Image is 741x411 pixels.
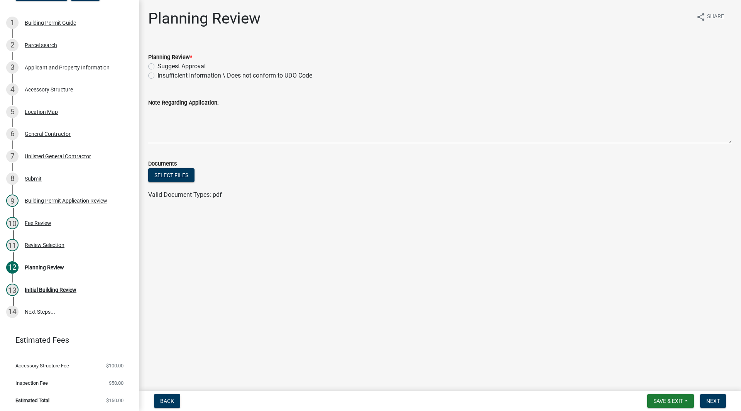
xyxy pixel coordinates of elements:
[109,381,123,386] span: $50.00
[25,242,64,248] div: Review Selection
[6,239,19,251] div: 11
[15,363,69,368] span: Accessory Structure Fee
[25,87,73,92] div: Accessory Structure
[15,398,49,403] span: Estimated Total
[6,173,19,185] div: 8
[6,61,19,74] div: 3
[157,62,206,71] label: Suggest Approval
[25,220,51,226] div: Fee Review
[6,39,19,51] div: 2
[106,363,123,368] span: $100.00
[6,150,19,162] div: 7
[157,71,312,80] label: Insufficient Information \ Does not conform to UDO Code
[707,12,724,22] span: Share
[106,398,123,403] span: $150.00
[706,398,720,404] span: Next
[6,306,19,318] div: 14
[6,106,19,118] div: 5
[6,195,19,207] div: 9
[6,128,19,140] div: 6
[25,42,57,48] div: Parcel search
[148,161,177,167] label: Documents
[6,284,19,296] div: 13
[25,198,107,203] div: Building Permit Application Review
[25,65,110,70] div: Applicant and Property Information
[148,100,218,106] label: Note Regarding Application:
[15,381,48,386] span: Inspection Fee
[653,398,683,404] span: Save & Exit
[6,17,19,29] div: 1
[6,83,19,96] div: 4
[6,261,19,274] div: 12
[148,55,192,60] label: Planning Review
[25,109,58,115] div: Location Map
[25,154,91,159] div: Unlisted General Contractor
[25,20,76,25] div: Building Permit Guide
[148,191,222,198] span: Valid Document Types: pdf
[25,176,42,181] div: Submit
[160,398,174,404] span: Back
[690,9,730,24] button: shareShare
[6,332,127,348] a: Estimated Fees
[696,12,705,22] i: share
[148,9,261,28] h1: Planning Review
[154,394,180,408] button: Back
[25,265,64,270] div: Planning Review
[25,287,76,293] div: Initial Building Review
[647,394,694,408] button: Save & Exit
[700,394,726,408] button: Next
[148,168,195,182] button: Select files
[25,131,71,137] div: General Contractor
[6,217,19,229] div: 10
